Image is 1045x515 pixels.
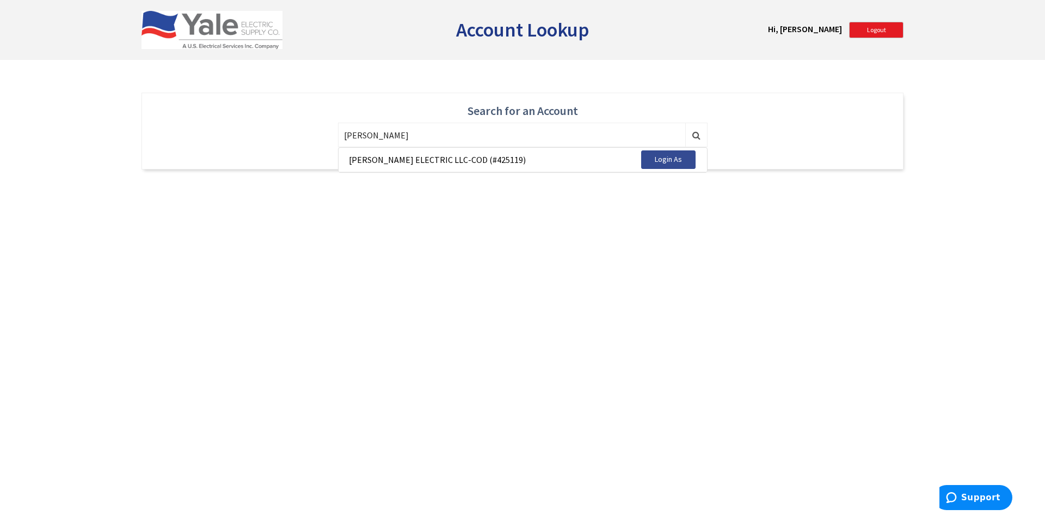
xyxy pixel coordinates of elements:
span: [PERSON_NAME] ELECTRIC LLC-COD (#425119) [349,154,526,165]
h4: Search for an Account [153,104,892,117]
input: Search [338,123,686,147]
button: Login As [641,150,696,169]
strong: Hi, [PERSON_NAME] [768,23,842,34]
iframe: Opens a widget where you can find more information [939,485,1012,512]
span: Login As [655,154,682,164]
img: US Electrical Services, Inc. [142,11,282,49]
a: Logout [849,22,903,38]
h2: Account Lookup [456,19,589,41]
span: Logout [867,26,886,34]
